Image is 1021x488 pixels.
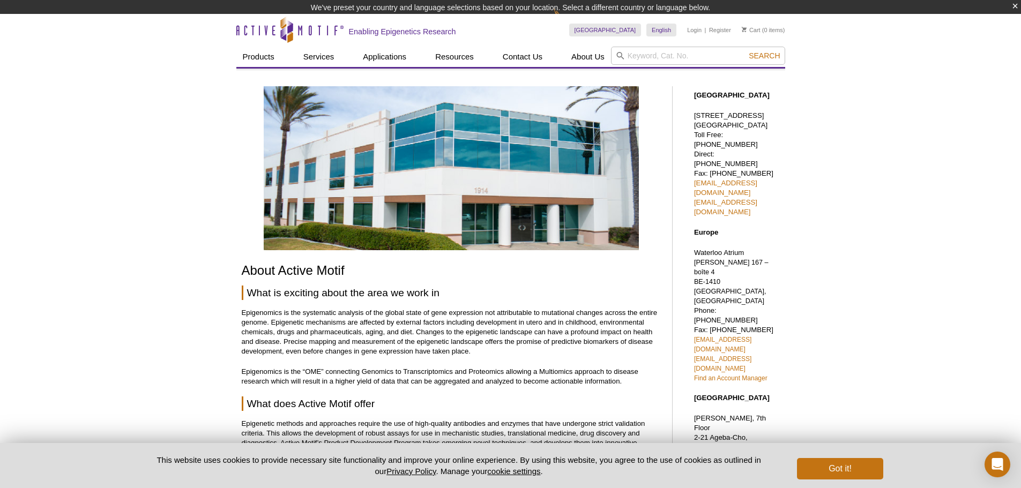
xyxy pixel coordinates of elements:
[797,458,883,479] button: Got it!
[694,111,780,217] p: [STREET_ADDRESS] [GEOGRAPHIC_DATA] Toll Free: [PHONE_NUMBER] Direct: [PHONE_NUMBER] Fax: [PHONE_N...
[694,198,757,216] a: [EMAIL_ADDRESS][DOMAIN_NAME]
[242,419,661,457] p: Epigenetic methods and approaches require the use of high-quality antibodies and enzymes that hav...
[694,374,767,382] a: Find an Account Manager
[709,26,731,34] a: Register
[386,467,436,476] a: Privacy Policy
[349,27,456,36] h2: Enabling Epigenetics Research
[487,467,540,476] button: cookie settings
[749,51,780,60] span: Search
[242,264,661,279] h1: About Active Motif
[694,179,757,197] a: [EMAIL_ADDRESS][DOMAIN_NAME]
[569,24,642,36] a: [GEOGRAPHIC_DATA]
[694,91,770,99] strong: [GEOGRAPHIC_DATA]
[496,47,549,67] a: Contact Us
[236,47,281,67] a: Products
[694,394,770,402] strong: [GEOGRAPHIC_DATA]
[242,396,661,411] h2: What does Active Motif offer
[742,27,747,32] img: Your Cart
[694,355,751,372] a: [EMAIL_ADDRESS][DOMAIN_NAME]
[611,47,785,65] input: Keyword, Cat. No.
[297,47,341,67] a: Services
[742,26,761,34] a: Cart
[746,51,783,61] button: Search
[694,259,769,305] span: [PERSON_NAME] 167 – boîte 4 BE-1410 [GEOGRAPHIC_DATA], [GEOGRAPHIC_DATA]
[646,24,676,36] a: English
[429,47,480,67] a: Resources
[694,228,718,236] strong: Europe
[242,286,661,300] h2: What is exciting about the area we work in
[242,308,661,356] p: Epigenomics is the systematic analysis of the global state of gene expression not attributable to...
[565,47,611,67] a: About Us
[985,452,1010,477] div: Open Intercom Messenger
[694,336,751,353] a: [EMAIL_ADDRESS][DOMAIN_NAME]
[138,454,780,477] p: This website uses cookies to provide necessary site functionality and improve your online experie...
[742,24,785,36] li: (0 items)
[694,248,780,383] p: Waterloo Atrium Phone: [PHONE_NUMBER] Fax: [PHONE_NUMBER]
[356,47,413,67] a: Applications
[687,26,702,34] a: Login
[554,8,582,33] img: Change Here
[242,367,661,386] p: Epigenomics is the “OME” connecting Genomics to Transcriptomics and Proteomics allowing a Multiom...
[705,24,706,36] li: |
